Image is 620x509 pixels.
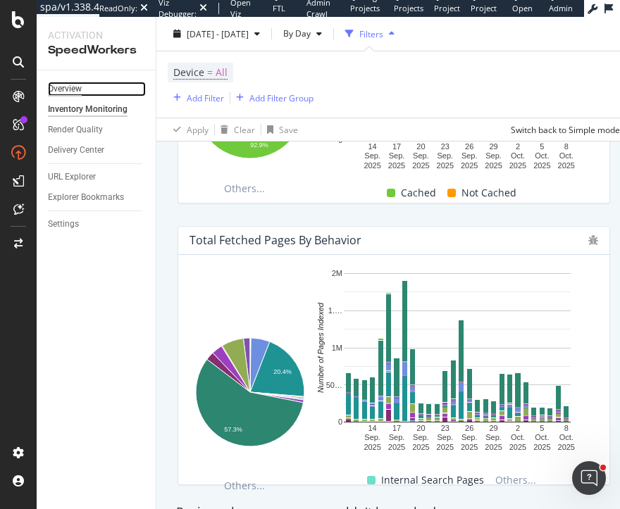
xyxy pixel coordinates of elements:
[540,142,544,151] text: 5
[485,151,502,160] text: Sep.
[465,142,473,151] text: 26
[437,433,453,441] text: Sep.
[392,424,401,432] text: 17
[489,142,497,151] text: 29
[48,170,96,184] div: URL Explorer
[549,3,573,25] span: Admin Page
[261,118,298,141] button: Save
[535,433,549,441] text: Oct.
[490,472,542,489] span: Others...
[564,142,569,151] text: 8
[173,65,204,79] span: Device
[48,82,82,96] div: Overview
[359,27,383,39] div: Filters
[416,142,425,151] text: 20
[278,23,328,45] button: By Day
[48,170,146,184] a: URL Explorer
[437,443,454,451] text: 2025
[437,151,453,160] text: Sep.
[48,102,128,117] div: Inventory Monitoring
[388,161,405,170] text: 2025
[279,123,298,135] div: Save
[461,151,478,160] text: Sep.
[99,3,137,14] div: ReadOnly:
[461,184,516,201] span: Not Cached
[48,190,146,205] a: Explorer Bookmarks
[485,433,502,441] text: Sep.
[332,344,342,352] text: 1M
[485,161,502,170] text: 2025
[273,368,292,375] text: 20.4%
[168,118,209,141] button: Apply
[338,417,342,426] text: 0
[224,426,242,433] text: 57.3%
[533,443,550,451] text: 2025
[540,424,544,432] text: 5
[471,3,500,25] span: Project Settings
[558,161,575,170] text: 2025
[559,151,573,160] text: Oct.
[364,433,380,441] text: Sep.
[338,136,342,144] text: 0
[572,461,606,495] iframe: Intercom live chat
[516,142,520,151] text: 2
[533,161,550,170] text: 2025
[434,3,460,25] span: Project Page
[190,30,310,178] div: A chart.
[413,151,429,160] text: Sep.
[389,151,405,160] text: Sep.
[511,123,620,135] div: Switch back to Simple mode
[412,161,429,170] text: 2025
[412,443,429,451] text: 2025
[461,443,478,451] text: 2025
[190,233,361,247] div: Total Fetched Pages by Behavior
[48,143,104,158] div: Delivery Center
[489,424,497,432] text: 29
[559,433,573,441] text: Oct.
[381,472,484,489] span: Internal Search Pages
[48,42,144,58] div: SpeedWorkers
[48,122,103,137] div: Render Quality
[416,424,425,432] text: 20
[230,89,314,106] button: Add Filter Group
[505,118,620,141] button: Switch back to Simple mode
[441,142,449,151] text: 23
[187,27,249,39] span: [DATE] - [DATE]
[368,142,377,151] text: 14
[190,312,310,475] svg: A chart.
[401,184,436,201] span: Cached
[558,443,575,451] text: 2025
[249,92,314,103] div: Add Filter Group
[511,151,525,160] text: Oct.
[485,443,502,451] text: 2025
[332,269,342,277] text: 2M
[326,381,342,389] text: 50…
[168,89,224,106] button: Add Filter
[588,235,598,245] div: bug
[340,23,400,45] button: Filters
[218,180,271,197] span: Others...
[48,28,144,42] div: Activation
[316,302,325,393] text: Number of Pages Indexed
[364,443,380,451] text: 2025
[441,424,449,432] text: 23
[388,443,405,451] text: 2025
[218,477,271,494] span: Others...
[273,3,296,25] span: FTL admin
[187,92,224,103] div: Add Filter
[215,118,255,141] button: Clear
[364,161,380,170] text: 2025
[564,424,569,432] text: 8
[437,161,454,170] text: 2025
[234,123,255,135] div: Clear
[465,424,473,432] text: 26
[368,424,377,432] text: 14
[48,217,79,232] div: Settings
[187,123,209,135] div: Apply
[278,27,311,39] span: By Day
[250,142,268,149] text: 92.9%
[48,190,124,205] div: Explorer Bookmarks
[509,443,526,451] text: 2025
[394,3,423,25] span: Projects List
